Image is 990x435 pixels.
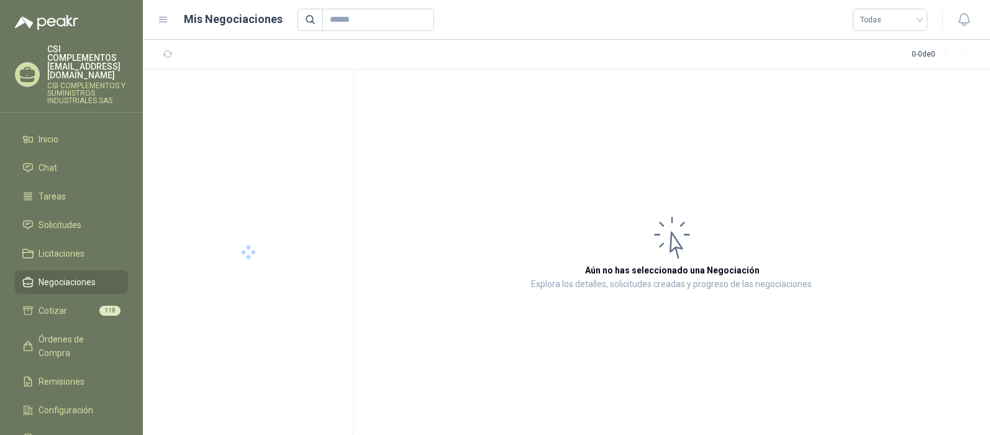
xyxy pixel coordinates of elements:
[15,185,128,208] a: Tareas
[15,398,128,422] a: Configuración
[860,11,920,29] span: Todas
[39,403,93,417] span: Configuración
[39,332,116,360] span: Órdenes de Compra
[15,327,128,365] a: Órdenes de Compra
[39,304,67,318] span: Cotizar
[912,45,975,65] div: 0 - 0 de 0
[15,213,128,237] a: Solicitudes
[39,247,84,260] span: Licitaciones
[531,277,814,292] p: Explora los detalles, solicitudes creadas y progreso de las negociaciones.
[15,156,128,180] a: Chat
[585,263,760,277] h3: Aún no has seleccionado una Negociación
[15,270,128,294] a: Negociaciones
[99,306,120,316] span: 118
[39,190,66,203] span: Tareas
[39,132,58,146] span: Inicio
[39,275,96,289] span: Negociaciones
[39,161,57,175] span: Chat
[15,299,128,323] a: Cotizar118
[15,242,128,265] a: Licitaciones
[47,45,128,80] p: CSI COMPLEMENTOS [EMAIL_ADDRESS][DOMAIN_NAME]
[184,11,283,28] h1: Mis Negociaciones
[39,375,84,388] span: Remisiones
[39,218,81,232] span: Solicitudes
[47,82,128,104] p: CSI COMPLEMENTOS Y SUMINISTROS INDUSTRIALES SAS
[15,127,128,151] a: Inicio
[15,370,128,393] a: Remisiones
[15,15,78,30] img: Logo peakr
